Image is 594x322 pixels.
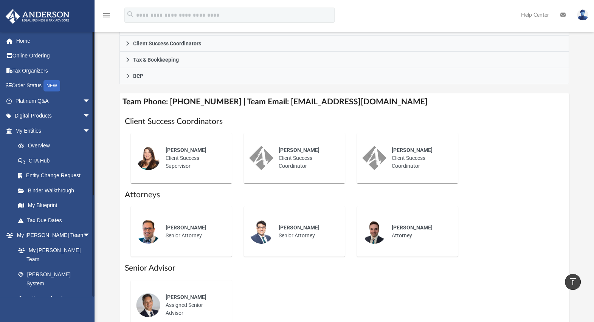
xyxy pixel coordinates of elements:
a: Online Ordering [5,48,102,63]
span: [PERSON_NAME] [392,224,433,231]
div: Client Success Supervisor [160,141,226,175]
span: Tax & Bookkeeping [133,57,179,62]
img: thumbnail [362,146,386,170]
a: Tax & Bookkeeping [119,52,569,68]
span: arrow_drop_down [83,123,98,139]
span: [PERSON_NAME] [166,147,206,153]
i: vertical_align_top [568,277,577,286]
a: Client Success Coordinators [119,36,569,52]
a: Entity Change Request [11,168,102,183]
img: thumbnail [362,220,386,244]
i: search [126,10,135,19]
a: My [PERSON_NAME] Team [11,243,94,267]
a: Home [5,33,102,48]
a: menu [102,14,111,20]
a: My Blueprint [11,198,98,213]
div: NEW [43,80,60,91]
img: User Pic [577,9,588,20]
h1: Client Success Coordinators [125,116,564,127]
span: Client Success Coordinators [133,41,201,46]
a: Tax Organizers [5,63,102,78]
span: [PERSON_NAME] [166,224,206,231]
i: menu [102,11,111,20]
a: Platinum Q&Aarrow_drop_down [5,93,102,108]
a: [PERSON_NAME] System [11,267,98,291]
div: Client Success Coordinator [273,141,340,175]
img: Anderson Advisors Platinum Portal [3,9,72,24]
img: thumbnail [249,146,273,170]
a: Overview [11,138,102,153]
span: arrow_drop_down [83,93,98,109]
span: [PERSON_NAME] [166,294,206,300]
img: thumbnail [136,146,160,170]
img: thumbnail [136,220,160,244]
a: My [PERSON_NAME] Teamarrow_drop_down [5,228,98,243]
div: Senior Attorney [273,218,340,245]
span: [PERSON_NAME] [279,224,319,231]
div: Client Success Coordinator [386,141,453,175]
h1: Attorneys [125,189,564,200]
span: arrow_drop_down [83,228,98,243]
a: vertical_align_top [565,274,581,290]
h1: Senior Advisor [125,263,564,274]
h4: Team Phone: [PHONE_NUMBER] | Team Email: [EMAIL_ADDRESS][DOMAIN_NAME] [119,93,569,110]
a: My Entitiesarrow_drop_down [5,123,102,138]
div: Senior Attorney [160,218,226,245]
a: Order StatusNEW [5,78,102,94]
a: Tax Due Dates [11,213,102,228]
span: BCP [133,73,143,79]
span: arrow_drop_down [83,108,98,124]
a: Binder Walkthrough [11,183,102,198]
a: Digital Productsarrow_drop_down [5,108,102,124]
span: [PERSON_NAME] [279,147,319,153]
div: Attorney [386,218,453,245]
a: Client Referrals [11,291,98,306]
a: BCP [119,68,569,84]
a: CTA Hub [11,153,102,168]
img: thumbnail [136,293,160,317]
span: [PERSON_NAME] [392,147,433,153]
img: thumbnail [249,220,273,244]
